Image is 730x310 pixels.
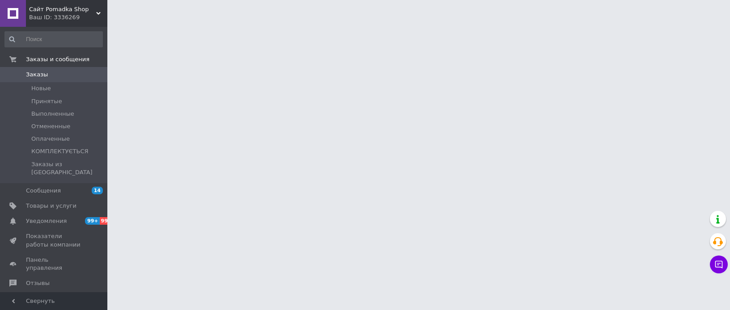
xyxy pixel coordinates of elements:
span: Новые [31,84,51,92]
button: Чат с покупателем [710,256,728,273]
span: Заказы [26,71,48,79]
span: Принятые [31,97,62,105]
input: Поиск [4,31,103,47]
span: Выполненные [31,110,74,118]
span: Заказы и сообщения [26,55,89,63]
span: Уведомления [26,217,67,225]
span: 99+ [85,217,100,225]
span: 14 [92,187,103,194]
span: Заказы из [GEOGRAPHIC_DATA] [31,160,102,176]
span: 99+ [100,217,115,225]
span: Оплаченные [31,135,70,143]
span: Товары и услуги [26,202,76,210]
span: Сообщения [26,187,61,195]
div: Ваш ID: 3336269 [29,13,107,21]
span: Панель управления [26,256,83,272]
span: КОМПЛЕКТУЄТЬСЯ [31,147,89,155]
span: Отзывы [26,279,50,287]
span: Сайт Pomadka Shop [29,5,96,13]
span: Отмененные [31,122,70,130]
span: Показатели работы компании [26,232,83,248]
